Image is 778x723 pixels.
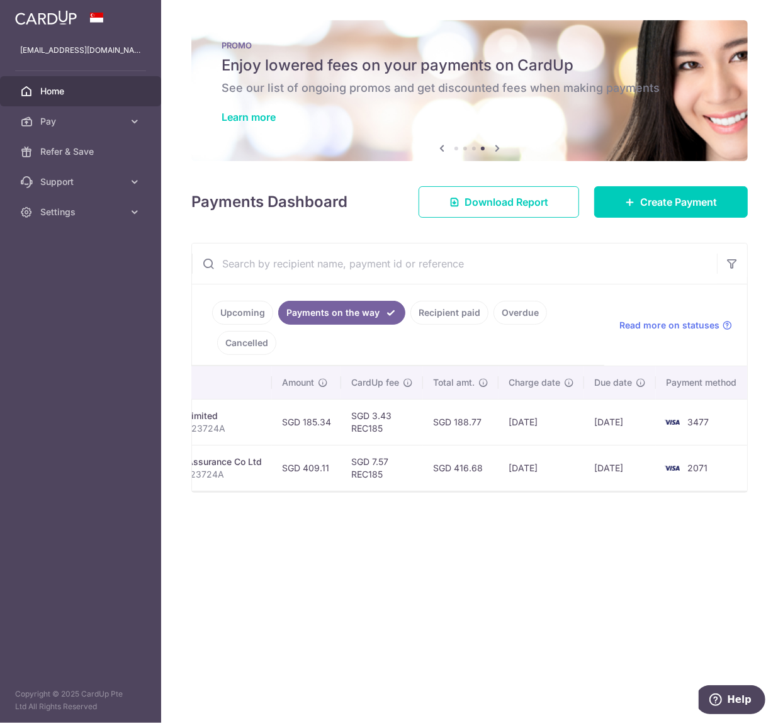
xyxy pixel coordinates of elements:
[687,417,709,427] span: 3477
[594,186,748,218] a: Create Payment
[192,244,717,284] input: Search by recipient name, payment id or reference
[619,319,719,332] span: Read more on statuses
[341,399,423,445] td: SGD 3.43 REC185
[20,44,141,57] p: [EMAIL_ADDRESS][DOMAIN_NAME]
[191,191,347,213] h4: Payments Dashboard
[594,376,632,389] span: Due date
[222,55,718,76] h5: Enjoy lowered fees on your payments on CardUp
[40,115,123,128] span: Pay
[217,331,276,355] a: Cancelled
[222,111,276,123] a: Learn more
[656,366,752,399] th: Payment method
[493,301,547,325] a: Overdue
[222,81,718,96] h6: See our list of ongoing promos and get discounted fees when making payments
[660,461,685,476] img: Bank Card
[15,10,77,25] img: CardUp
[40,206,123,218] span: Settings
[465,194,548,210] span: Download Report
[212,301,273,325] a: Upcoming
[40,145,123,158] span: Refer & Save
[660,415,685,430] img: Bank Card
[40,85,123,98] span: Home
[278,301,405,325] a: Payments on the way
[272,399,341,445] td: SGD 185.34
[584,445,656,491] td: [DATE]
[351,376,399,389] span: CardUp fee
[433,376,475,389] span: Total amt.
[584,399,656,445] td: [DATE]
[423,399,499,445] td: SGD 188.77
[341,445,423,491] td: SGD 7.57 REC185
[419,186,579,218] a: Download Report
[499,445,584,491] td: [DATE]
[640,194,717,210] span: Create Payment
[191,20,748,161] img: Latest Promos banner
[423,445,499,491] td: SGD 416.68
[619,319,732,332] a: Read more on statuses
[222,40,718,50] p: PROMO
[40,176,123,188] span: Support
[509,376,560,389] span: Charge date
[699,685,765,717] iframe: Opens a widget where you can find more information
[687,462,708,473] span: 2071
[272,445,341,491] td: SGD 409.11
[499,399,584,445] td: [DATE]
[410,301,488,325] a: Recipient paid
[282,376,314,389] span: Amount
